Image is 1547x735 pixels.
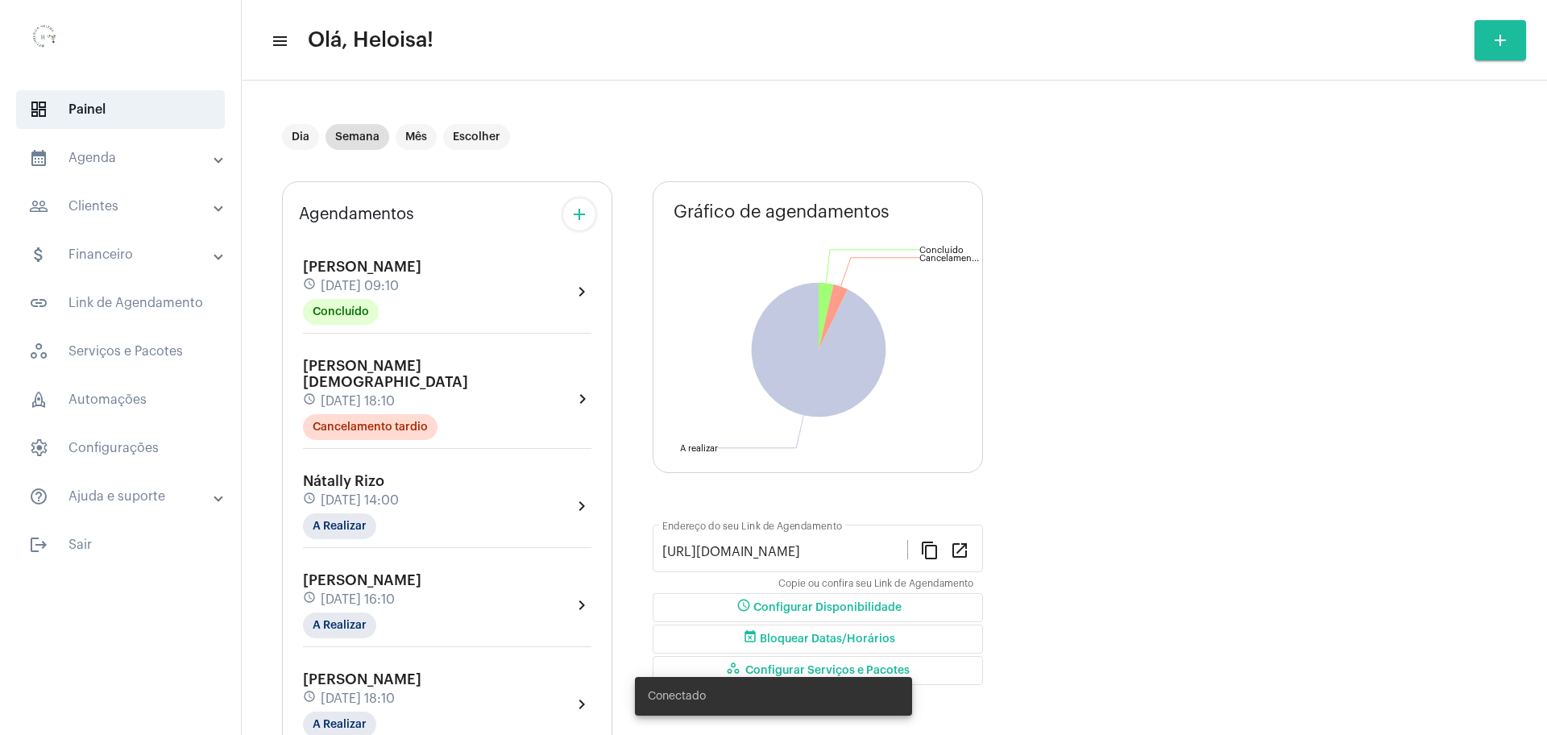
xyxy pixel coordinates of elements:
span: Configurar Disponibilidade [734,602,902,613]
mat-chip: Mês [396,124,437,150]
mat-panel-title: Clientes [29,197,215,216]
mat-panel-title: Agenda [29,148,215,168]
mat-icon: chevron_right [572,695,591,714]
mat-chip: Escolher [443,124,510,150]
span: [DATE] 09:10 [321,279,399,293]
text: A realizar [680,444,718,453]
mat-icon: sidenav icon [29,487,48,506]
span: sidenav icon [29,390,48,409]
mat-chip: Concluído [303,299,379,325]
span: [DATE] 18:10 [321,691,395,706]
mat-icon: sidenav icon [29,197,48,216]
mat-expansion-panel-header: sidenav iconAjuda e suporte [10,477,241,516]
mat-chip: A Realizar [303,612,376,638]
mat-icon: schedule [303,591,317,608]
mat-icon: sidenav icon [29,245,48,264]
mat-expansion-panel-header: sidenav iconFinanceiro [10,235,241,274]
mat-icon: content_copy [920,540,939,559]
mat-icon: sidenav icon [29,293,48,313]
span: Olá, Heloisa! [308,27,433,53]
input: Link [662,545,907,559]
span: sidenav icon [29,438,48,458]
span: Bloquear Datas/Horários [740,633,895,645]
button: Configurar Serviços e Pacotes [653,656,983,685]
span: Gráfico de agendamentos [674,202,890,222]
span: sidenav icon [29,100,48,119]
mat-icon: schedule [303,392,317,410]
mat-hint: Copie ou confira seu Link de Agendamento [778,579,973,590]
mat-icon: schedule [734,598,753,617]
mat-chip: Semana [326,124,389,150]
mat-icon: event_busy [740,629,760,649]
mat-icon: sidenav icon [29,535,48,554]
text: Cancelamen... [919,254,979,263]
span: Nátally Rizo [303,474,384,488]
mat-icon: add [1491,31,1510,50]
span: sidenav icon [29,342,48,361]
mat-icon: sidenav icon [271,31,287,51]
text: Concluído [919,246,964,255]
mat-icon: chevron_right [573,389,591,409]
span: Automações [16,380,225,419]
mat-chip: Cancelamento tardio [303,414,438,440]
mat-icon: chevron_right [572,282,591,301]
span: Sair [16,525,225,564]
mat-icon: chevron_right [572,596,591,615]
mat-panel-title: Financeiro [29,245,215,264]
button: Bloquear Datas/Horários [653,625,983,654]
mat-panel-title: Ajuda e suporte [29,487,215,506]
mat-icon: schedule [303,690,317,708]
span: [PERSON_NAME] [303,672,421,687]
span: [DATE] 16:10 [321,592,395,607]
span: Conectado [648,688,706,704]
span: [PERSON_NAME] [303,260,421,274]
mat-icon: sidenav icon [29,148,48,168]
span: [DATE] 18:10 [321,394,395,409]
span: Link de Agendamento [16,284,225,322]
span: [PERSON_NAME] [303,573,421,588]
span: Configurações [16,429,225,467]
mat-expansion-panel-header: sidenav iconClientes [10,187,241,226]
span: Agendamentos [299,206,414,223]
mat-expansion-panel-header: sidenav iconAgenda [10,139,241,177]
mat-icon: schedule [303,277,317,295]
mat-icon: open_in_new [950,540,969,559]
span: Painel [16,90,225,129]
span: [PERSON_NAME][DEMOGRAPHIC_DATA] [303,359,468,389]
span: [DATE] 14:00 [321,493,399,508]
mat-icon: add [570,205,589,224]
mat-icon: chevron_right [572,496,591,516]
mat-chip: A Realizar [303,513,376,539]
span: Serviços e Pacotes [16,332,225,371]
mat-icon: schedule [303,492,317,509]
button: Configurar Disponibilidade [653,593,983,622]
img: 0d939d3e-dcd2-0964-4adc-7f8e0d1a206f.png [13,8,77,73]
mat-chip: Dia [282,124,319,150]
